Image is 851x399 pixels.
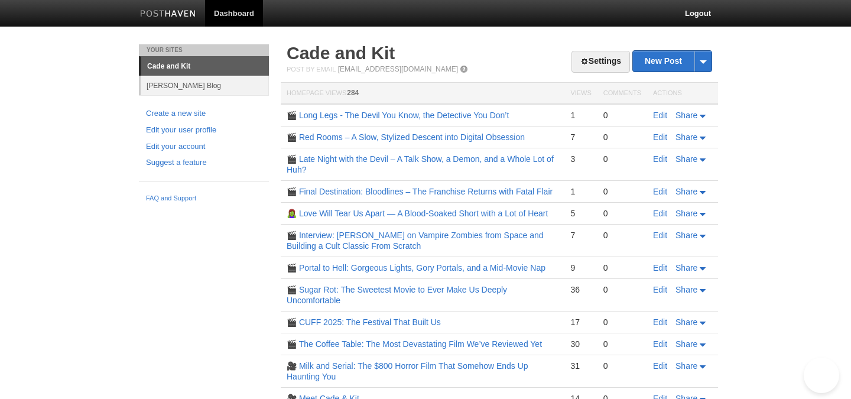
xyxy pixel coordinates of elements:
[675,111,697,120] span: Share
[570,186,591,197] div: 1
[564,83,597,105] th: Views
[570,132,591,142] div: 7
[287,187,553,196] a: 🎬 Final Destination: Bloodlines – The Franchise Returns with Fatal Flair
[287,317,441,327] a: 🎬 CUFF 2025: The Festival That Built Us
[597,83,647,105] th: Comments
[603,339,641,349] div: 0
[140,10,196,19] img: Posthaven-bar
[653,132,667,142] a: Edit
[653,263,667,273] a: Edit
[287,43,395,63] a: Cade and Kit
[139,44,269,56] li: Your Sites
[675,361,697,371] span: Share
[675,317,697,327] span: Share
[653,361,667,371] a: Edit
[570,110,591,121] div: 1
[146,157,262,169] a: Suggest a feature
[603,132,641,142] div: 0
[287,154,554,174] a: 🎬 Late Night with the Devil – A Talk Show, a Demon, and a Whole Lot of Huh?
[647,83,718,105] th: Actions
[603,262,641,273] div: 0
[146,141,262,153] a: Edit your account
[675,209,697,218] span: Share
[570,284,591,295] div: 36
[141,57,269,76] a: Cade and Kit
[653,111,667,120] a: Edit
[146,124,262,137] a: Edit your user profile
[570,317,591,327] div: 17
[675,339,697,349] span: Share
[570,339,591,349] div: 30
[675,132,697,142] span: Share
[675,263,697,273] span: Share
[653,231,667,240] a: Edit
[287,111,509,120] a: 🎬 Long Legs - The Devil You Know, the Detective You Don’t
[347,89,359,97] span: 284
[571,51,630,73] a: Settings
[287,263,545,273] a: 🎬 Portal to Hell: Gorgeous Lights, Gory Portals, and a Mid-Movie Nap
[653,209,667,218] a: Edit
[287,231,544,251] a: 🎬 Interview: [PERSON_NAME] on Vampire Zombies from Space and Building a Cult Classic From Scratch
[570,262,591,273] div: 9
[675,187,697,196] span: Share
[570,361,591,371] div: 31
[146,193,262,204] a: FAQ and Support
[287,66,336,73] span: Post by Email
[281,83,564,105] th: Homepage Views
[653,317,667,327] a: Edit
[287,132,525,142] a: 🎬 Red Rooms – A Slow, Stylized Descent into Digital Obsession
[603,110,641,121] div: 0
[653,187,667,196] a: Edit
[675,285,697,294] span: Share
[287,209,548,218] a: 🧟‍♀️ Love Will Tear Us Apart — A Blood-Soaked Short with a Lot of Heart
[653,285,667,294] a: Edit
[633,51,712,72] a: New Post
[603,230,641,241] div: 0
[287,339,542,349] a: 🎬 The Coffee Table: The Most Devastating Film We’ve Reviewed Yet
[675,154,697,164] span: Share
[141,76,269,95] a: [PERSON_NAME] Blog
[603,186,641,197] div: 0
[570,154,591,164] div: 3
[570,208,591,219] div: 5
[287,285,507,305] a: 🎬 Sugar Rot: The Sweetest Movie to Ever Make Us Deeply Uncomfortable
[338,65,458,73] a: [EMAIL_ADDRESS][DOMAIN_NAME]
[146,108,262,120] a: Create a new site
[287,361,528,381] a: 🎥 Milk and Serial: The $800 Horror Film That Somehow Ends Up Haunting You
[603,284,641,295] div: 0
[653,339,667,349] a: Edit
[603,361,641,371] div: 0
[570,230,591,241] div: 7
[675,231,697,240] span: Share
[603,208,641,219] div: 0
[804,358,839,393] iframe: Help Scout Beacon - Open
[653,154,667,164] a: Edit
[603,317,641,327] div: 0
[603,154,641,164] div: 0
